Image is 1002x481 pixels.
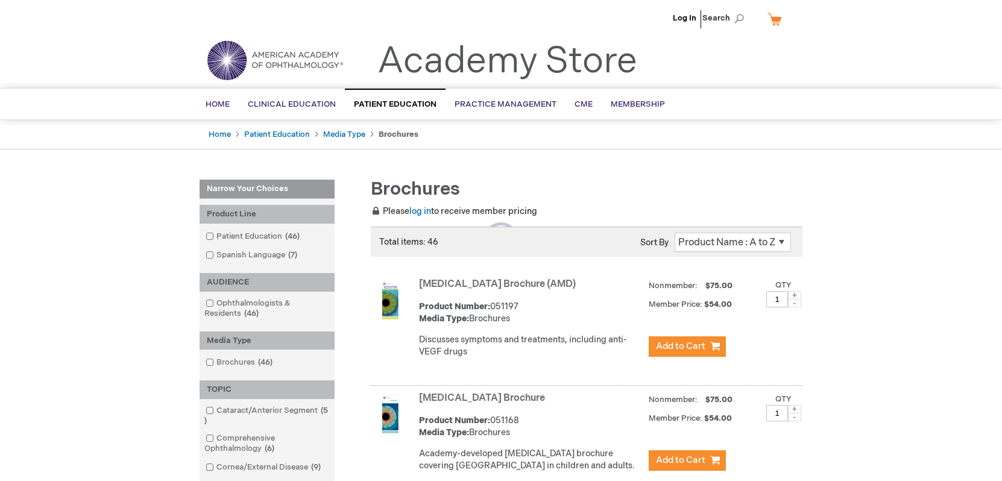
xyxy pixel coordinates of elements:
[419,313,469,324] strong: Media Type:
[241,309,262,318] span: 46
[203,433,332,454] a: Comprehensive Ophthalmology6
[649,413,702,423] strong: Member Price:
[203,357,277,368] a: Brochures46
[323,130,365,139] a: Media Type
[203,462,326,473] a: Cornea/External Disease9
[379,130,418,139] strong: Brochures
[649,336,726,357] button: Add to Cart
[704,395,734,404] span: $75.00
[640,237,669,248] label: Sort By
[656,341,705,352] span: Add to Cart
[203,250,302,261] a: Spanish Language7
[371,178,460,200] span: Brochures
[649,392,698,407] strong: Nonmember:
[203,231,304,242] a: Patient Education46
[649,278,698,294] strong: Nonmember:
[419,334,643,358] p: Discusses symptoms and treatments, including anti-VEGF drugs
[209,130,231,139] a: Home
[308,462,324,472] span: 9
[419,448,643,472] p: Academy-developed [MEDICAL_DATA] brochure covering [GEOGRAPHIC_DATA] in children and adults.
[775,280,792,290] label: Qty
[649,450,726,471] button: Add to Cart
[203,298,332,319] a: Ophthalmologists & Residents46
[200,332,335,350] div: Media Type
[775,394,792,404] label: Qty
[649,300,702,309] strong: Member Price:
[419,427,469,438] strong: Media Type:
[419,301,643,325] div: 051197 Brochures
[656,454,705,466] span: Add to Cart
[379,237,438,247] span: Total items: 46
[354,99,436,109] span: Patient Education
[200,273,335,292] div: AUDIENCE
[200,180,335,199] strong: Narrow Your Choices
[371,281,409,319] img: Age-Related Macular Degeneration Brochure (AMD)
[419,415,643,439] div: 051168 Brochures
[419,392,545,404] a: [MEDICAL_DATA] Brochure
[766,405,788,421] input: Qty
[419,278,576,290] a: [MEDICAL_DATA] Brochure (AMD)
[203,405,332,427] a: Cataract/Anterior Segment5
[673,13,696,23] a: Log In
[255,357,276,367] span: 46
[282,231,303,241] span: 46
[371,206,537,216] span: Please to receive member pricing
[200,380,335,399] div: TOPIC
[419,301,490,312] strong: Product Number:
[371,395,409,433] img: Amblyopia Brochure
[455,99,556,109] span: Practice Management
[285,250,300,260] span: 7
[204,406,328,426] span: 5
[244,130,310,139] a: Patient Education
[409,206,431,216] a: log in
[200,205,335,224] div: Product Line
[611,99,665,109] span: Membership
[704,413,734,423] span: $54.00
[704,281,734,291] span: $75.00
[206,99,230,109] span: Home
[704,300,734,309] span: $54.00
[419,415,490,426] strong: Product Number:
[702,6,748,30] span: Search
[262,444,277,453] span: 6
[248,99,336,109] span: Clinical Education
[766,291,788,307] input: Qty
[575,99,593,109] span: CME
[377,40,637,83] a: Academy Store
